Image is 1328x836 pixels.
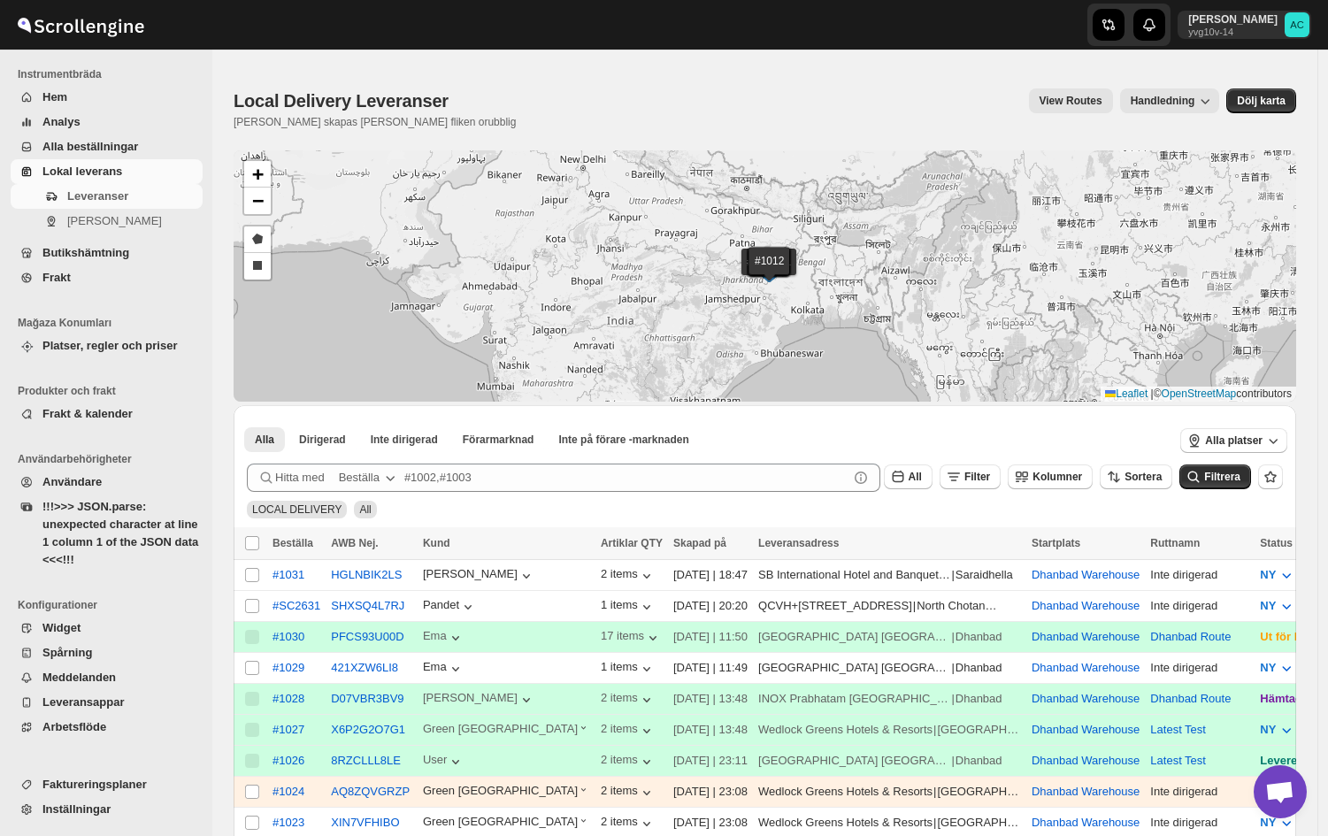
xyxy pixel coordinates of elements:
[11,110,203,134] button: Analys
[273,754,304,767] button: #1026
[758,659,950,677] div: [GEOGRAPHIC_DATA] [GEOGRAPHIC_DATA]
[756,263,783,282] img: Marker
[758,537,839,549] span: Leveransadress
[42,165,122,178] span: Lokal leverans
[1032,692,1140,705] button: Dhanbad Warehouse
[42,778,147,791] span: Faktureringsplaner
[673,690,748,708] div: [DATE] | 13:48
[1032,785,1140,798] button: Dhanbad Warehouse
[1032,661,1140,674] button: Dhanbad Warehouse
[273,816,304,829] div: #1023
[11,640,203,665] button: Spårning
[42,115,81,128] span: Analys
[11,402,203,426] button: Frakt & kalender
[255,433,274,447] span: Alla
[758,783,1021,801] div: |
[758,628,950,646] div: [GEOGRAPHIC_DATA] [GEOGRAPHIC_DATA]
[1150,754,1206,767] button: Latest Test
[42,90,67,104] span: Hem
[11,772,203,797] button: Faktureringsplaner
[18,67,203,81] span: Instrumentbräda
[601,660,656,678] div: 1 items
[1285,12,1309,37] span: Abhishek Chowdhury
[18,598,203,612] span: Konfigurationer
[1040,94,1102,108] span: View Routes
[1254,765,1307,818] a: Open chat
[331,785,410,798] button: AQ8ZQVGRZP
[331,723,405,736] button: X6P2G2O7G1
[18,384,203,398] span: Produkter och frakt
[601,784,656,801] button: 2 items
[758,597,912,615] div: QCVH+[STREET_ADDRESS]
[1188,27,1278,37] p: yvg10v-14
[673,752,748,770] div: [DATE] | 23:11
[1150,537,1200,549] span: Ruttnamn
[359,503,371,516] span: All
[1150,659,1249,677] div: Inte dirigerad
[331,568,402,581] button: HGLNBIK2LS
[244,253,271,280] a: Draw a rectangle
[1150,814,1249,832] div: Inte dirigerad
[1237,94,1286,108] span: Dölj karta
[601,815,656,832] div: 2 items
[371,433,438,447] span: Inte dirigerad
[273,537,313,549] span: Beställa
[42,407,133,420] span: Frakt & kalender
[1162,387,1237,400] a: OpenStreetMap
[601,567,656,585] button: 2 items
[1125,471,1162,483] span: Sortera
[1150,783,1249,801] div: Inte dirigerad
[273,599,320,612] div: #SC2631
[1260,816,1276,829] span: NY
[673,659,748,677] div: [DATE] | 11:49
[423,598,477,616] button: Pandet
[11,334,203,358] button: Platser, regler och priser
[11,470,203,495] button: Användare
[234,115,516,129] p: [PERSON_NAME] skapas [PERSON_NAME] fliken orubblig
[956,628,1002,646] div: Dhanbad
[42,500,198,566] span: !!!>>> JSON.parse: unexpected character at line 1 column 1 of the JSON data <<<!!!
[1032,723,1140,736] button: Dhanbad Warehouse
[1260,568,1276,581] span: NY
[423,567,535,585] button: [PERSON_NAME]
[758,814,933,832] div: Wedlock Greens Hotels & Resorts
[1249,778,1306,806] button: NY
[1226,88,1296,113] button: Map action label
[1151,387,1154,400] span: |
[244,427,285,452] button: All
[673,566,748,584] div: [DATE] | 18:47
[331,661,398,674] button: 421XZW6LI8
[42,671,116,684] span: Meddelanden
[937,814,1021,832] div: [GEOGRAPHIC_DATA]
[273,785,304,798] button: #1024
[423,691,535,709] div: [PERSON_NAME]
[1249,716,1306,744] button: NY
[463,433,534,447] span: Förarmarknad
[252,163,264,185] span: +
[1032,537,1080,549] span: Startplats
[299,433,346,447] span: Dirigerad
[11,184,203,209] button: Leveranser
[758,659,1021,677] div: |
[331,537,378,549] span: AWB Nej.
[252,503,342,516] span: LOCAL DELIVERY
[758,597,1021,615] div: |
[1290,19,1304,30] text: AC
[601,753,656,771] button: 2 items
[244,188,271,214] a: Zoom out
[964,471,990,483] span: Filter
[404,464,848,492] input: #1002,#1003
[1150,723,1206,736] button: Latest Test
[42,695,125,709] span: Leveransappar
[601,598,656,616] button: 1 items
[956,752,1002,770] div: Dhanbad
[11,665,203,690] button: Meddelanden
[11,715,203,740] button: Arbetsflöde
[1249,561,1306,589] button: NY
[423,660,464,678] div: Ema
[423,537,450,549] span: Kund
[940,464,1001,489] button: Filter
[1032,630,1140,643] button: Dhanbad Warehouse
